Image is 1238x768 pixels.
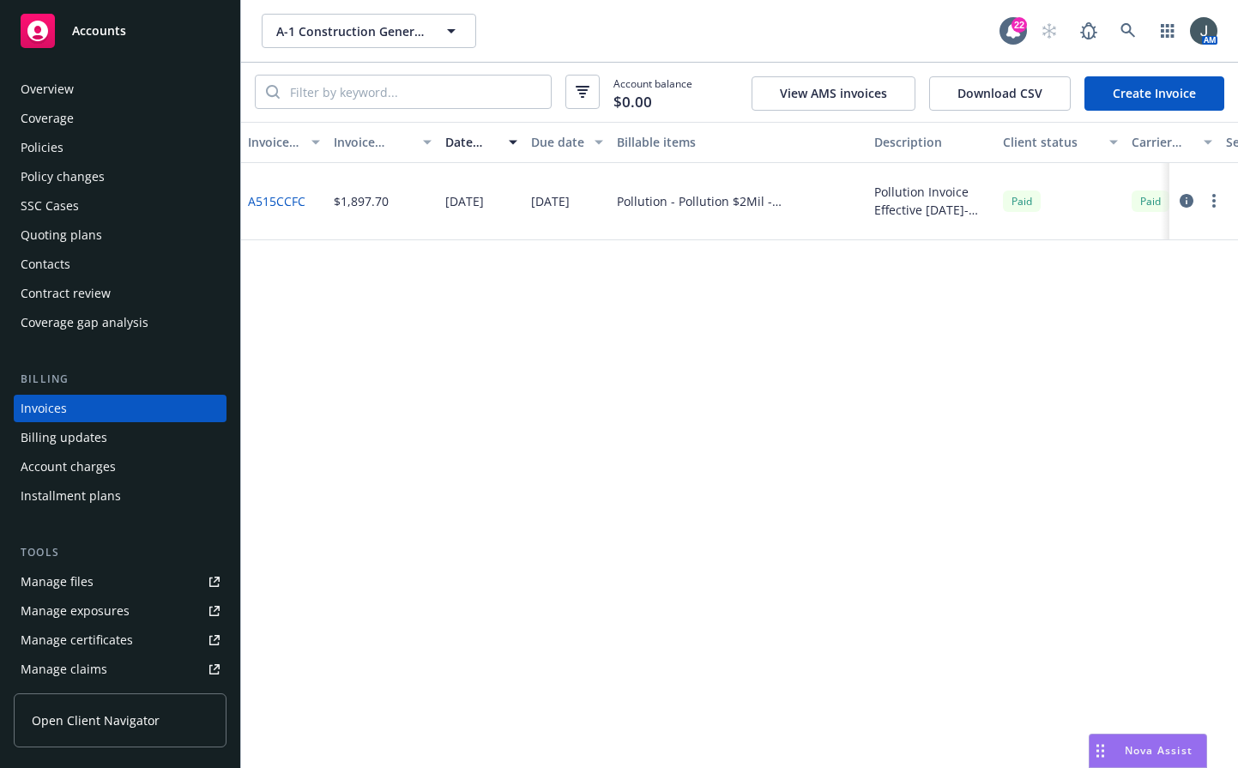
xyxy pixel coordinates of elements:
[1072,14,1106,48] a: Report a Bug
[14,395,226,422] a: Invoices
[1084,76,1224,111] a: Create Invoice
[21,424,107,451] div: Billing updates
[613,91,652,113] span: $0.00
[610,122,867,163] button: Billable items
[21,134,63,161] div: Policies
[14,482,226,510] a: Installment plans
[32,711,160,729] span: Open Client Navigator
[438,122,524,163] button: Date issued
[21,656,107,683] div: Manage claims
[14,105,226,132] a: Coverage
[241,122,327,163] button: Invoice ID
[1132,133,1193,151] div: Carrier status
[874,183,989,219] div: Pollution Invoice Effective [DATE]-[DATE] NeitClem/Everest
[617,192,861,210] div: Pollution - Pollution $2Mil - CPLMOL132130
[21,221,102,249] div: Quoting plans
[334,133,413,151] div: Invoice amount
[1190,17,1217,45] img: photo
[1003,190,1041,212] div: Paid
[21,453,116,481] div: Account charges
[613,76,692,108] span: Account balance
[21,395,67,422] div: Invoices
[14,134,226,161] a: Policies
[867,122,996,163] button: Description
[21,163,105,190] div: Policy changes
[14,656,226,683] a: Manage claims
[1150,14,1185,48] a: Switch app
[14,221,226,249] a: Quoting plans
[21,597,130,625] div: Manage exposures
[14,251,226,278] a: Contacts
[14,544,226,561] div: Tools
[14,424,226,451] a: Billing updates
[21,280,111,307] div: Contract review
[1132,190,1169,212] div: Paid
[21,192,79,220] div: SSC Cases
[1032,14,1066,48] a: Start snowing
[14,7,226,55] a: Accounts
[262,14,476,48] button: A-1 Construction General Engineering, Inc.
[531,133,584,151] div: Due date
[248,133,301,151] div: Invoice ID
[996,122,1125,163] button: Client status
[14,163,226,190] a: Policy changes
[21,568,94,596] div: Manage files
[1111,14,1145,48] a: Search
[21,482,121,510] div: Installment plans
[617,133,861,151] div: Billable items
[327,122,438,163] button: Invoice amount
[524,122,610,163] button: Due date
[14,280,226,307] a: Contract review
[14,453,226,481] a: Account charges
[334,192,389,210] div: $1,897.70
[21,626,133,654] div: Manage certificates
[21,105,74,132] div: Coverage
[1125,743,1193,758] span: Nova Assist
[14,309,226,336] a: Coverage gap analysis
[14,597,226,625] a: Manage exposures
[1089,734,1207,768] button: Nova Assist
[21,76,74,103] div: Overview
[280,76,551,108] input: Filter by keyword...
[14,626,226,654] a: Manage certificates
[14,371,226,388] div: Billing
[929,76,1071,111] button: Download CSV
[248,192,305,210] a: A515CCFC
[752,76,915,111] button: View AMS invoices
[1012,17,1027,33] div: 22
[14,192,226,220] a: SSC Cases
[21,251,70,278] div: Contacts
[1003,133,1099,151] div: Client status
[445,133,498,151] div: Date issued
[14,568,226,596] a: Manage files
[1125,122,1219,163] button: Carrier status
[21,309,148,336] div: Coverage gap analysis
[276,22,425,40] span: A-1 Construction General Engineering, Inc.
[72,24,126,38] span: Accounts
[14,76,226,103] a: Overview
[874,133,989,151] div: Description
[531,192,570,210] div: [DATE]
[445,192,484,210] div: [DATE]
[266,85,280,99] svg: Search
[1090,735,1111,767] div: Drag to move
